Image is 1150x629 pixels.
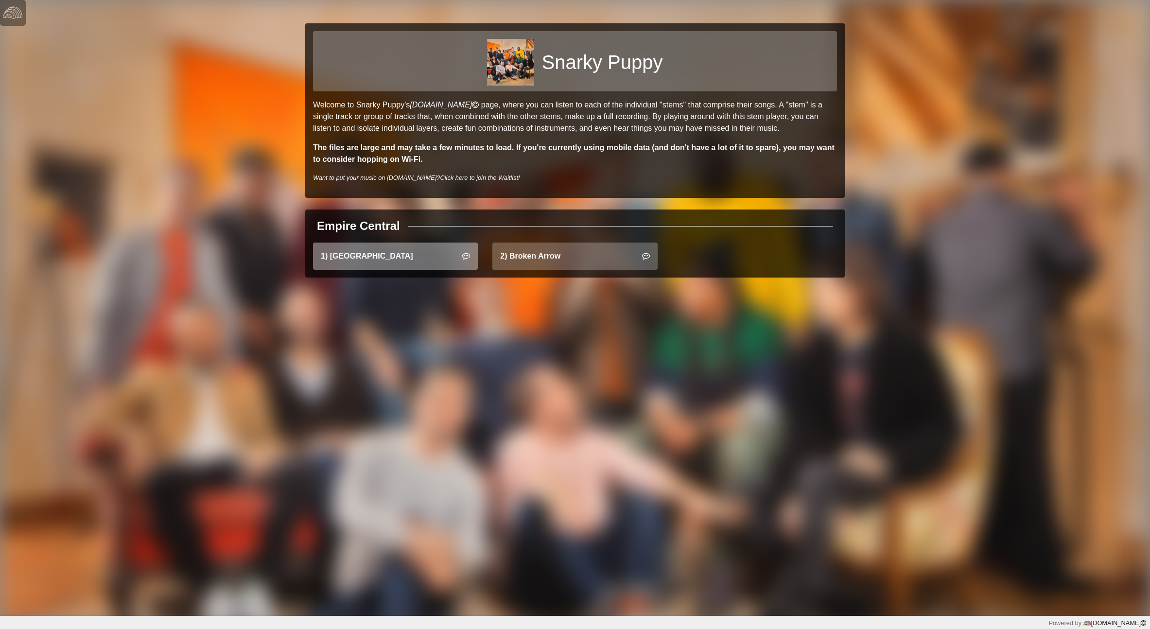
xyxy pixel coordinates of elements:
a: [DOMAIN_NAME] [1081,619,1146,627]
img: b0ce2f957c79ba83289fe34b867a9dd4feee80d7bacaab490a73b75327e063d4.jpg [487,39,534,86]
i: Want to put your music on [DOMAIN_NAME]? [313,174,520,181]
a: 2) Broken Arrow [492,243,657,270]
a: [DOMAIN_NAME] [410,101,481,109]
p: Welcome to Snarky Puppy's page, where you can listen to each of the individual "stems" that compr... [313,99,837,134]
a: Click here to join the Waitlist! [440,174,520,181]
h1: Snarky Puppy [541,51,662,74]
div: Powered by [1048,618,1146,628]
div: Empire Central [317,217,400,235]
img: logo-white-4c48a5e4bebecaebe01ca5a9d34031cfd3d4ef9ae749242e8c4bf12ef99f53e8.png [3,3,22,22]
a: 1) [GEOGRAPHIC_DATA] [313,243,478,270]
strong: The files are large and may take a few minutes to load. If you're currently using mobile data (an... [313,143,835,163]
img: logo-color-e1b8fa5219d03fcd66317c3d3cfaab08a3c62fe3c3b9b34d55d8365b78b1766b.png [1083,619,1091,627]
